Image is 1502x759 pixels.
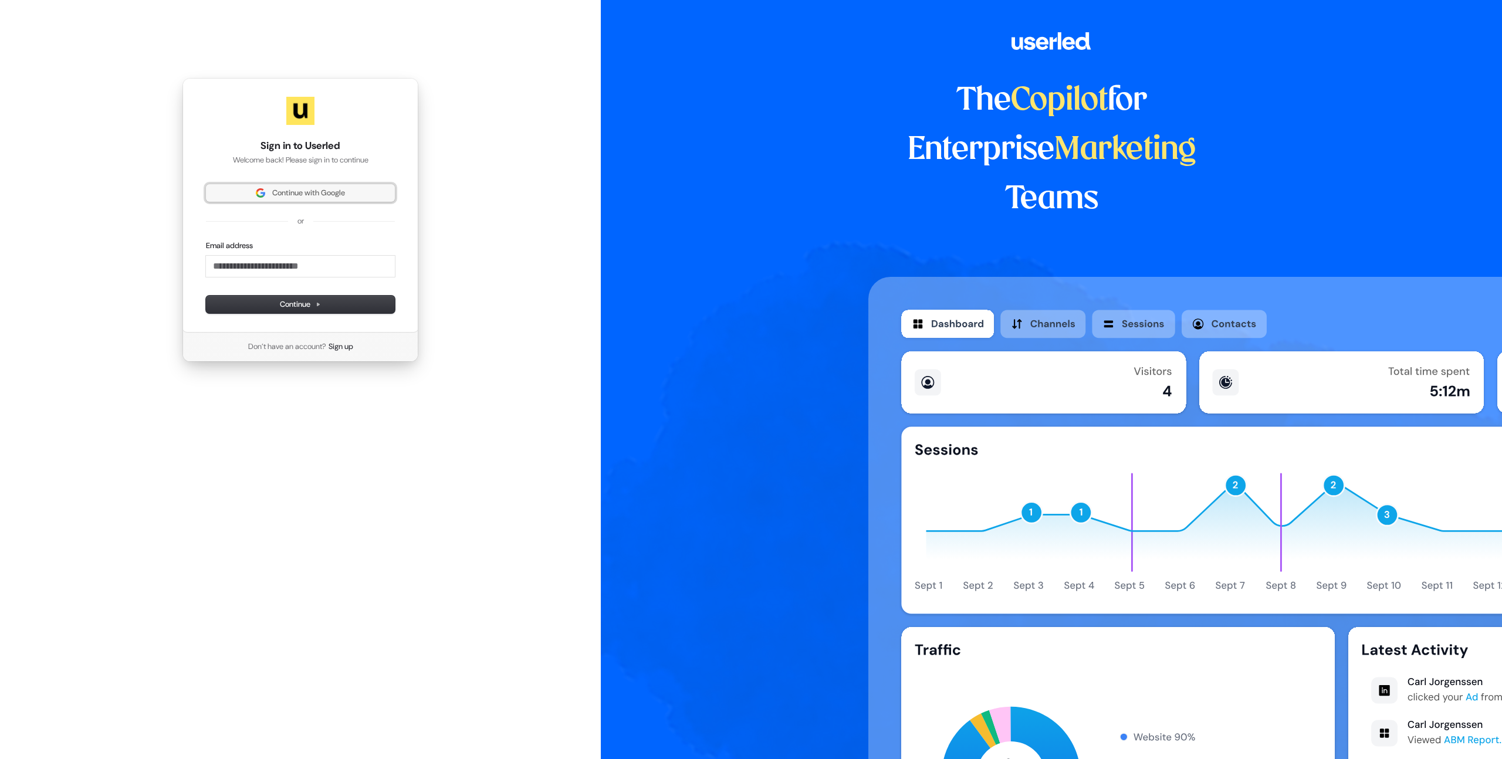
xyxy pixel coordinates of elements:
span: Continue with Google [272,188,345,198]
p: Welcome back! Please sign in to continue [206,155,395,165]
button: Continue [206,296,395,313]
span: Marketing [1054,135,1196,165]
img: Sign in with Google [256,188,265,198]
p: or [297,216,304,226]
span: Continue [280,299,321,310]
label: Email address [206,240,253,251]
span: Copilot [1011,86,1108,116]
img: Userled [286,97,314,125]
button: Sign in with GoogleContinue with Google [206,184,395,202]
span: Don’t have an account? [248,341,326,352]
a: Sign up [329,341,353,352]
h1: Sign in to Userled [206,139,395,153]
h1: The for Enterprise Teams [868,76,1235,224]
